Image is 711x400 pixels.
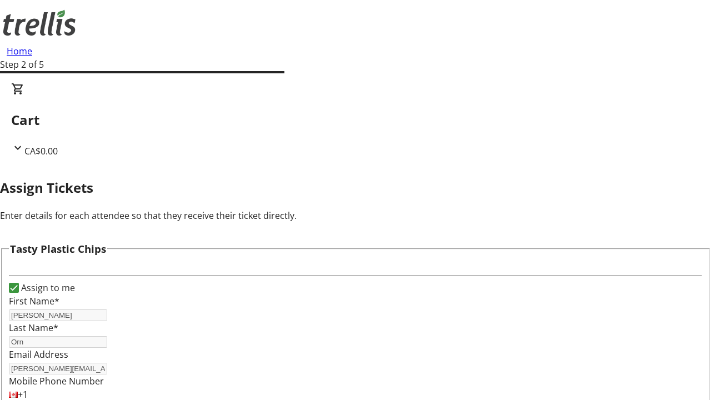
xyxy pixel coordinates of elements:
[10,241,106,257] h3: Tasty Plastic Chips
[11,110,700,130] h2: Cart
[9,322,58,334] label: Last Name*
[24,145,58,157] span: CA$0.00
[9,348,68,361] label: Email Address
[11,82,700,158] div: CartCA$0.00
[9,375,104,387] label: Mobile Phone Number
[19,281,75,294] label: Assign to me
[9,295,59,307] label: First Name*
